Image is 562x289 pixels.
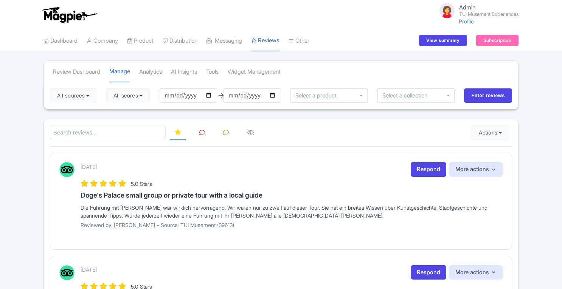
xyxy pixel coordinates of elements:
button: Actions [472,125,509,140]
span: 5.0 Stars [131,181,152,187]
a: Dashboard [43,31,78,51]
a: View summary [419,35,467,46]
p: [DATE] [81,163,97,171]
a: Product [127,31,154,51]
a: Review Dashboard [53,62,100,82]
a: Admin TUI Musement Experiences [433,2,519,20]
div: Die Führung mit [PERSON_NAME] war wirklich hervorragend. Wir waren nur zu zweit auf dieser Tour. ... [81,204,503,219]
img: logo-ab69f6fb50320c5b225c76a69d11143b.png [40,6,98,23]
a: Distribution [163,31,197,51]
a: Other [289,31,309,51]
input: Search reviews... [50,125,166,141]
a: Reviews [251,30,279,52]
a: Subscription [476,35,519,46]
a: Analytics [139,62,162,82]
img: avatar_key_member-9c1dde93af8b07d7383eb8b5fb890c87.png [438,2,456,20]
img: Tripadvisor Logo [59,265,75,280]
a: Company [87,31,118,51]
img: Tripadvisor Logo [59,162,75,177]
input: Filter reviews [464,88,512,103]
a: Messaging [206,31,242,51]
a: Respond [411,265,446,280]
input: Select a product [295,92,341,99]
p: [DATE] [81,266,97,274]
button: More actions [449,162,503,177]
input: Select a collection [382,92,433,99]
a: Tools [206,62,219,82]
button: All scores [106,88,150,103]
small: TUI Musement Experiences [459,12,519,17]
h3: Doge's Palace small group or private tour with a local guide [81,192,503,199]
a: Respond [411,162,446,177]
p: Reviewed by: [PERSON_NAME] • Source: TUI Musement (39613) [81,221,503,229]
a: AI Insights [171,62,197,82]
a: Manage [109,61,130,83]
button: All sources [50,88,96,103]
a: Widget Management [228,62,281,82]
span: Admin [459,4,475,11]
a: Profile [459,18,474,25]
button: More actions [449,265,503,280]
